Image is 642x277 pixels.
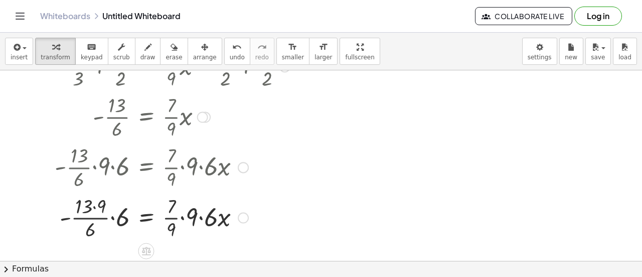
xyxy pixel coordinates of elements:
button: load [613,38,637,65]
button: erase [160,38,188,65]
span: undo [230,54,245,61]
span: save [591,54,605,61]
button: Collaborate Live [475,7,572,25]
span: smaller [282,54,304,61]
button: format_sizelarger [309,38,338,65]
button: redoredo [250,38,274,65]
span: transform [41,54,70,61]
i: keyboard [87,41,96,53]
span: fullscreen [345,54,374,61]
i: format_size [288,41,297,53]
span: larger [314,54,332,61]
button: Toggle navigation [12,8,28,24]
span: settings [528,54,552,61]
button: keyboardkeypad [75,38,108,65]
span: keypad [81,54,103,61]
i: redo [257,41,267,53]
a: Whiteboards [40,11,90,21]
span: arrange [193,54,217,61]
button: insert [5,38,33,65]
button: transform [35,38,76,65]
i: format_size [318,41,328,53]
i: undo [232,41,242,53]
button: new [559,38,583,65]
span: Collaborate Live [484,12,564,21]
span: erase [166,54,182,61]
button: format_sizesmaller [276,38,309,65]
button: save [585,38,611,65]
span: redo [255,54,269,61]
span: new [565,54,577,61]
button: fullscreen [340,38,380,65]
button: draw [135,38,161,65]
div: Apply the same math to both sides of the equation [138,243,154,259]
button: settings [522,38,557,65]
span: draw [140,54,155,61]
span: insert [11,54,28,61]
span: load [618,54,631,61]
button: scrub [108,38,135,65]
span: scrub [113,54,130,61]
button: undoundo [224,38,250,65]
button: arrange [188,38,222,65]
button: Log in [574,7,622,26]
